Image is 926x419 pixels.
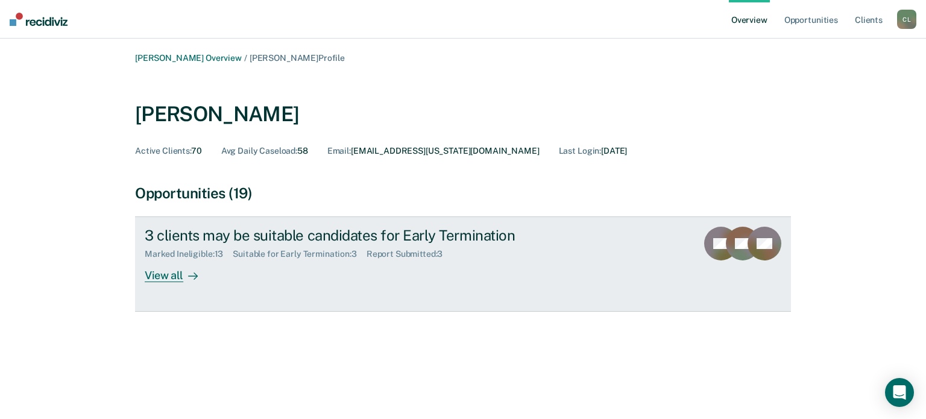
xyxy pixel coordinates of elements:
span: Last Login : [559,146,601,156]
div: C L [897,10,916,29]
div: Open Intercom Messenger [885,378,914,407]
span: / [242,53,250,63]
div: 3 clients may be suitable candidates for Early Termination [145,227,568,244]
div: Marked Ineligible : 13 [145,249,233,259]
a: 3 clients may be suitable candidates for Early TerminationMarked Ineligible:13Suitable for Early ... [135,216,791,312]
div: Suitable for Early Termination : 3 [233,249,367,259]
div: 58 [221,146,308,156]
div: [PERSON_NAME] [135,102,299,127]
span: [PERSON_NAME] Profile [250,53,345,63]
span: Email : [327,146,351,156]
a: [PERSON_NAME] Overview [135,53,242,63]
img: Recidiviz [10,13,68,26]
div: View all [145,259,212,283]
span: Active Clients : [135,146,191,156]
div: Opportunities (19) [135,184,791,202]
div: 70 [135,146,202,156]
span: Avg Daily Caseload : [221,146,297,156]
button: CL [897,10,916,29]
div: Report Submitted : 3 [367,249,453,259]
div: [EMAIL_ADDRESS][US_STATE][DOMAIN_NAME] [327,146,540,156]
div: [DATE] [559,146,628,156]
